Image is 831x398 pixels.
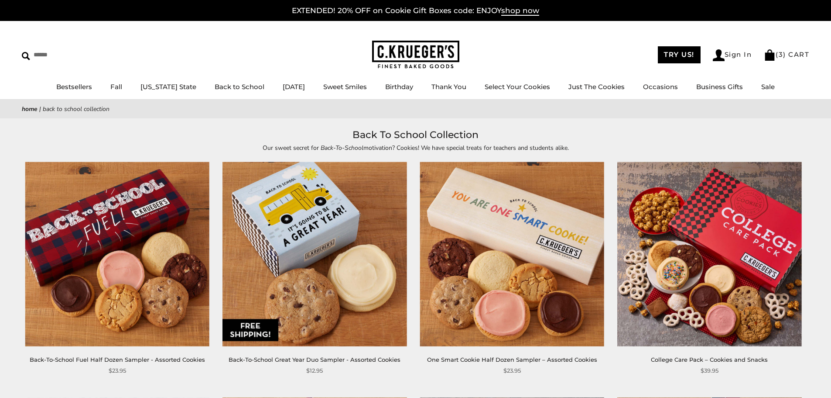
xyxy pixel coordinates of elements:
a: (3) CART [764,50,809,59]
span: Back To School Collection [43,105,109,113]
a: Back-To-School Fuel Half Dozen Sampler - Assorted Cookies [30,356,205,363]
span: motivation? Cookies! We have special treats for teachers and students alike. [363,144,569,152]
nav: breadcrumbs [22,104,809,114]
span: $23.95 [503,366,521,375]
a: Back to School [215,83,264,91]
a: Business Gifts [696,83,743,91]
a: Back-To-School Great Year Duo Sampler - Assorted Cookies [229,356,400,363]
h1: Back To School Collection [35,127,796,143]
a: Fall [110,83,122,91]
img: Account [713,49,725,61]
img: Back-To-School Great Year Duo Sampler - Assorted Cookies [222,162,407,346]
span: shop now [501,6,539,16]
a: Select Your Cookies [485,83,550,91]
a: [US_STATE] State [140,83,196,91]
a: Sign In [713,49,752,61]
a: Occasions [643,83,678,91]
a: Thank You [431,83,466,91]
input: Search [22,48,126,62]
span: $23.95 [109,366,126,375]
a: Home [22,105,38,113]
a: TRY US! [658,46,701,63]
a: Birthday [385,83,413,91]
span: | [39,105,41,113]
span: $39.95 [701,366,718,375]
img: One Smart Cookie Half Dozen Sampler – Assorted Cookies [420,162,604,346]
em: Back-To-School [321,144,363,152]
img: College Care Pack – Cookies and Snacks [617,162,801,346]
img: C.KRUEGER'S [372,41,459,69]
span: $12.95 [306,366,323,375]
a: College Care Pack – Cookies and Snacks [651,356,768,363]
img: Bag [764,49,776,61]
a: EXTENDED! 20% OFF on Cookie Gift Boxes code: ENJOYshop now [292,6,539,16]
img: Back-To-School Fuel Half Dozen Sampler - Assorted Cookies [25,162,209,346]
a: Just The Cookies [568,83,625,91]
a: [DATE] [283,83,305,91]
span: Our sweet secret for [263,144,321,152]
iframe: Sign Up via Text for Offers [7,365,90,391]
a: Bestsellers [56,83,92,91]
a: Sale [761,83,775,91]
a: Sweet Smiles [323,83,367,91]
a: One Smart Cookie Half Dozen Sampler – Assorted Cookies [427,356,597,363]
img: Search [22,52,30,60]
span: 3 [779,50,783,59]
